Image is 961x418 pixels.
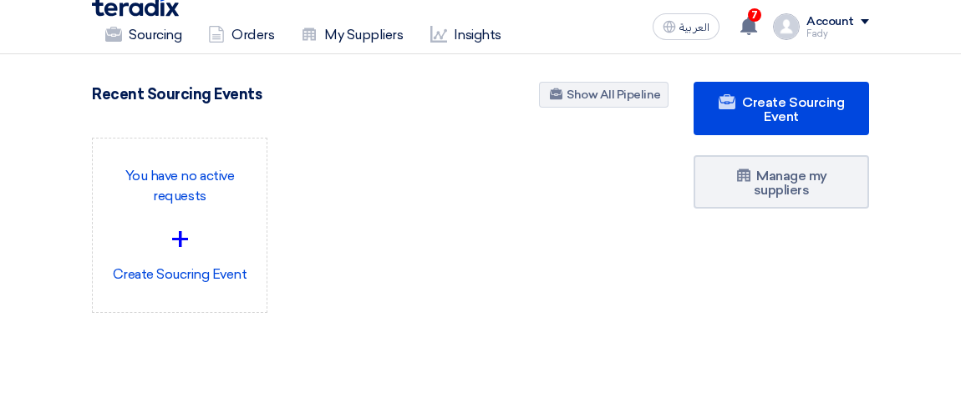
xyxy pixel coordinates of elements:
span: 7 [748,8,761,22]
div: Fady [806,29,869,38]
a: Manage my suppliers [694,155,869,209]
a: Sourcing [92,17,195,53]
a: Insights [417,17,515,53]
span: العربية [679,22,709,33]
button: العربية [653,13,719,40]
div: Account [806,15,854,29]
a: My Suppliers [287,17,416,53]
div: + [106,214,253,264]
img: profile_test.png [773,13,800,40]
div: Create Soucring Event [106,152,253,299]
a: Show All Pipeline [539,82,669,108]
a: Orders [195,17,287,53]
p: You have no active requests [106,166,253,206]
h4: Recent Sourcing Events [92,85,262,103]
span: Create Sourcing Event [742,94,844,124]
